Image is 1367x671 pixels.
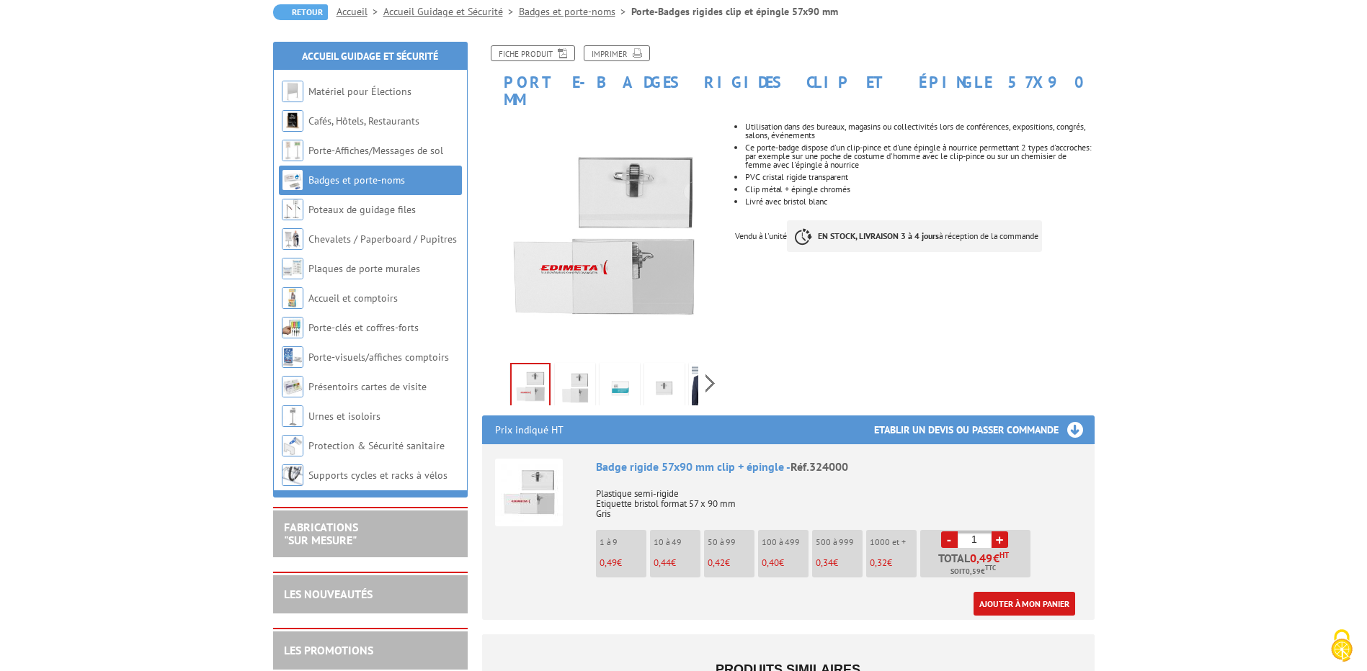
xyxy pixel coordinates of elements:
span: Next [703,371,717,395]
a: Supports cycles et racks à vélos [308,469,447,482]
span: 0,34 [816,557,833,569]
p: 500 à 999 [816,537,863,547]
span: 0,59 [966,566,981,577]
img: Urnes et isoloirs [282,405,303,427]
img: badges_et_porte_noms_324000.jpg [512,364,549,409]
p: € [600,558,646,568]
span: Soit € [950,566,996,577]
a: - [941,531,958,548]
a: Accueil et comptoirs [308,292,398,305]
p: € [870,558,917,568]
strong: EN STOCK, LIVRAISON 3 à 4 jours [818,230,939,241]
img: Présentoirs cartes de visite [282,376,303,397]
span: € [993,552,999,564]
li: Porte-Badges rigides clip et épingle 57x90 mm [631,4,838,19]
img: Plaques de porte murales [282,258,303,279]
img: Supports cycles et racks à vélos [282,464,303,486]
img: Porte-visuels/affiches comptoirs [282,346,303,368]
img: porte_badges_rigides_clip_epingles_324000_3.jpg [647,366,682,410]
div: Vendu à l'unité [735,108,1105,266]
a: Accueil Guidage et Sécurité [302,50,438,63]
span: 0,49 [600,557,617,569]
img: Poteaux de guidage files [282,199,303,220]
img: badge_souple_a_pince_plastique_324400_1.jpg [692,366,726,410]
img: Cafés, Hôtels, Restaurants [282,110,303,132]
span: 0,40 [762,557,779,569]
img: Matériel pour Élections [282,81,303,102]
p: 10 à 49 [654,537,700,547]
a: + [992,531,1008,548]
button: Cookies (fenêtre modale) [1317,622,1367,671]
img: Chevalets / Paperboard / Pupitres [282,228,303,250]
a: Accueil [337,5,383,18]
img: badges_et_porte_noms_324000.jpg [482,115,725,358]
a: Accueil Guidage et Sécurité [383,5,519,18]
p: Prix indiqué HT [495,415,564,444]
img: Porte-clés et coffres-forts [282,317,303,338]
img: Cookies (fenêtre modale) [1324,628,1360,664]
a: Badges et porte-noms [519,5,631,18]
sup: TTC [985,564,996,572]
p: € [654,558,700,568]
p: Total [924,552,1030,577]
a: Présentoirs cartes de visite [308,380,427,393]
h3: Etablir un devis ou passer commande [874,415,1095,444]
li: Clip métal + épingle chromés [745,185,1094,194]
img: porte_badges_rigides_clip_epingles_324000_2.jpg [602,366,637,410]
span: 0,44 [654,557,671,569]
img: Protection & Sécurité sanitaire [282,435,303,456]
a: Matériel pour Élections [308,85,411,98]
img: Porte-Affiches/Messages de sol [282,140,303,161]
p: € [762,558,809,568]
li: Ce porte-badge dispose d'un clip-pince et d'une épingle à nourrice permettant 2 types d'accroches... [745,143,1094,169]
a: Porte-clés et coffres-forts [308,321,419,334]
a: Porte-visuels/affiches comptoirs [308,351,449,364]
li: Livré avec bristol blanc [745,197,1094,206]
p: Plastique semi-rigide Etiquette bristol format 57 x 90 mm Gris [596,479,1082,519]
a: Fiche produit [491,45,575,61]
a: Urnes et isoloirs [308,410,380,423]
span: 0,32 [870,557,887,569]
p: à réception de la commande [787,220,1042,252]
a: Cafés, Hôtels, Restaurants [308,114,419,127]
sup: HT [999,550,1009,560]
img: Accueil et comptoirs [282,287,303,309]
a: Retour [273,4,328,20]
li: PVC cristal rigide transparent [745,173,1094,181]
a: Imprimer [584,45,650,61]
a: Protection & Sécurité sanitaire [308,439,445,452]
a: Poteaux de guidage files [308,203,416,216]
p: 1000 et + [870,537,917,547]
a: Chevalets / Paperboard / Pupitres [308,233,457,246]
a: FABRICATIONS"Sur Mesure" [284,520,358,547]
a: Ajouter à mon panier [974,592,1075,616]
span: 0,42 [708,557,725,569]
h1: Porte-Badges rigides clip et épingle 57x90 mm [471,45,1105,108]
a: LES NOUVEAUTÉS [284,587,373,601]
p: € [708,558,754,568]
p: € [816,558,863,568]
img: Badges et porte-noms [282,169,303,191]
a: Porte-Affiches/Messages de sol [308,144,443,157]
div: Badge rigide 57x90 mm clip + épingle - [596,459,1082,475]
a: Badges et porte-noms [308,174,405,186]
img: Badge rigide 57x90 mm clip + épingle [495,459,563,526]
a: LES PROMOTIONS [284,643,373,657]
p: 100 à 499 [762,537,809,547]
span: 0,49 [970,552,993,564]
img: porte_badges_rigides_clip_epingles_324000_1.jpg [558,366,592,410]
p: 50 à 99 [708,537,754,547]
li: Utilisation dans des bureaux, magasins ou collectivités lors de conférences, expositions, congrés... [745,122,1094,140]
span: Réf.324000 [791,459,848,474]
p: 1 à 9 [600,537,646,547]
a: Plaques de porte murales [308,262,420,275]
